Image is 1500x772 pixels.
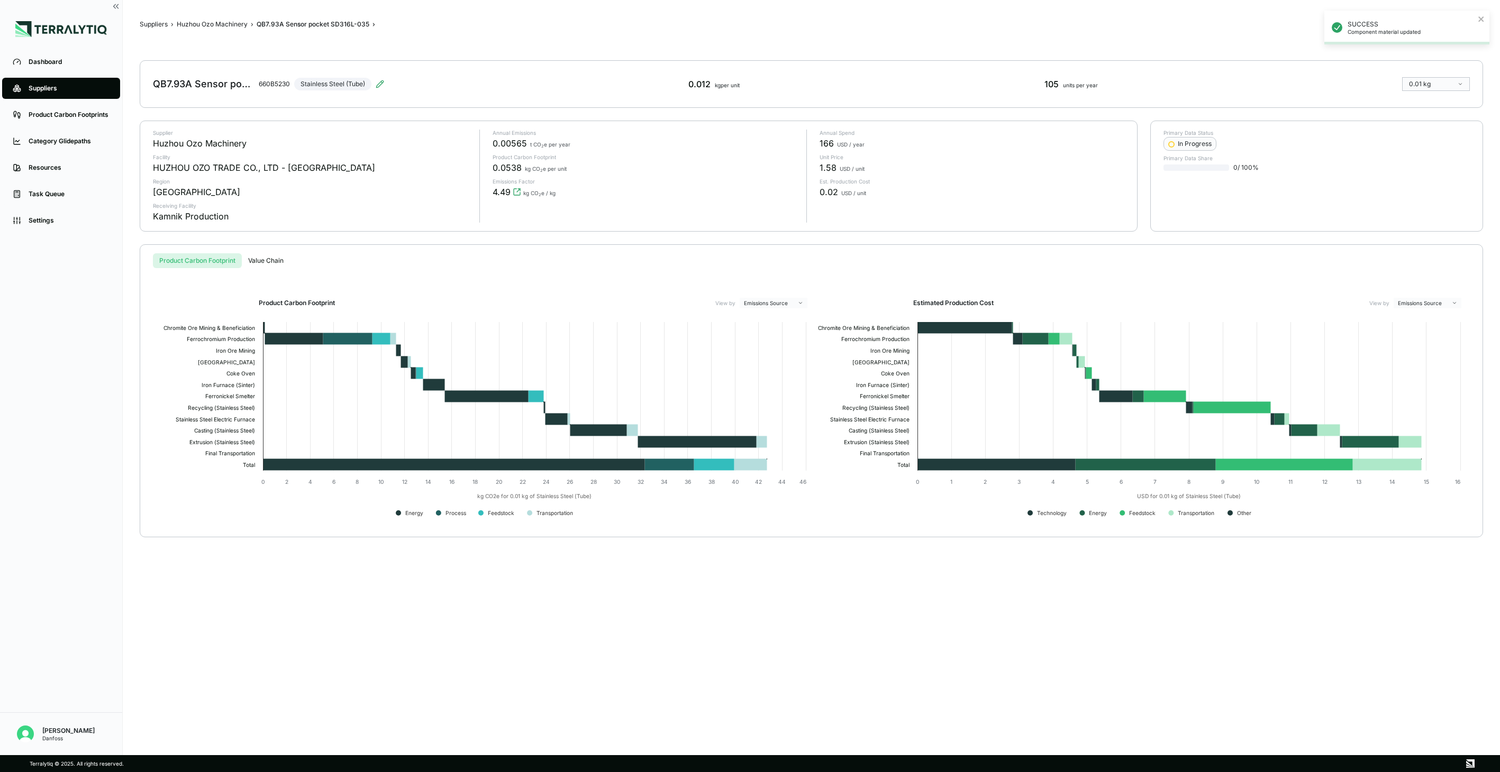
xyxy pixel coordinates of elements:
[685,479,691,485] text: 36
[259,80,290,88] div: 660B5230
[194,427,255,434] text: Casting (Stainless Steel)
[153,186,240,198] div: [GEOGRAPHIC_DATA]
[708,479,715,485] text: 38
[1163,137,1216,151] button: In Progress
[1187,479,1190,485] text: 8
[913,299,994,307] h2: Estimated Production Cost
[189,439,255,445] text: Extrusion (Stainless Steel)
[820,130,1124,136] p: Annual Spend
[261,479,265,485] text: 0
[1356,479,1361,485] text: 13
[242,253,290,268] button: Value Chain
[493,130,797,136] p: Annual Emissions
[308,479,312,485] text: 4
[405,510,423,517] text: Energy
[543,479,550,485] text: 24
[1168,140,1212,148] div: In Progress
[1153,479,1156,485] text: 7
[13,721,38,747] button: Open user button
[984,479,987,485] text: 2
[153,130,471,136] p: Supplier
[1129,510,1156,516] text: Feedstock
[837,141,865,148] span: USD / year
[29,58,110,66] div: Dashboard
[1389,479,1395,485] text: 14
[852,359,910,365] text: [GEOGRAPHIC_DATA]
[870,347,910,354] text: Iron Ore Mining
[525,166,567,172] span: kg CO e per unit
[881,370,910,376] text: Coke Oven
[523,190,556,196] span: kg CO e / kg
[567,479,573,485] text: 26
[520,479,526,485] text: 22
[840,166,865,172] span: USD / unit
[732,479,739,485] text: 40
[177,20,248,29] button: Huzhou Ozo Machinery
[1478,15,1485,23] button: close
[842,405,910,411] text: Recycling (Stainless Steel)
[661,479,668,485] text: 34
[897,462,910,468] text: Total
[1423,479,1429,485] text: 15
[1254,479,1259,485] text: 10
[153,178,471,185] p: Region
[17,725,34,742] img: Erato Panayiotou
[1063,82,1098,88] span: units per year
[205,393,255,399] text: Ferronickel Smelter
[202,382,255,388] text: Iron Furnace (Sinter)
[688,78,740,90] div: 0.012
[1037,510,1067,517] text: Technology
[251,20,253,29] span: ›
[493,161,522,174] span: 0.0538
[1089,510,1107,517] text: Energy
[153,78,254,90] div: QB7.93A Sensor pocket SD316L-035
[537,510,573,517] text: Transportation
[856,382,910,388] text: Iron Furnace (Sinter)
[715,82,740,88] span: kg per unit
[820,154,1124,160] p: Unit Price
[860,450,910,457] text: Final Transportation
[590,479,597,485] text: 28
[493,137,527,150] span: 0.00565
[163,325,255,332] text: Chromite Ore Mining & Beneficiation
[153,161,375,174] div: HUZHOU OZO TRADE CO., LTD - [GEOGRAPHIC_DATA]
[29,216,110,225] div: Settings
[820,186,838,198] span: 0.02
[188,405,255,411] text: Recycling (Stainless Steel)
[29,190,110,198] div: Task Queue
[243,462,255,468] text: Total
[614,479,620,485] text: 30
[860,393,910,399] text: Ferronickel Smelter
[153,137,247,150] div: Huzhou Ozo Machinery
[425,479,431,485] text: 14
[1163,130,1470,136] p: Primary Data Status
[493,154,797,160] p: Product Carbon Footprint
[1237,510,1251,516] text: Other
[830,416,910,422] text: Stainless Steel Electric Furnace
[530,141,570,148] span: t CO e per year
[493,178,797,185] p: Emissions Factor
[539,192,541,197] sub: 2
[1233,163,1259,172] span: 0 / 100 %
[844,439,910,445] text: Extrusion (Stainless Steel)
[153,154,471,160] p: Facility
[153,253,242,268] button: Product Carbon Footprint
[820,161,837,174] span: 1.58
[638,479,644,485] text: 32
[140,20,168,29] button: Suppliers
[226,370,255,376] text: Coke Oven
[849,427,910,434] text: Casting (Stainless Steel)
[778,479,786,485] text: 44
[332,479,335,485] text: 6
[820,137,834,150] span: 166
[153,253,1470,268] div: s
[153,203,471,209] p: Receiving Facility
[1085,479,1088,485] text: 5
[1288,479,1293,485] text: 11
[259,299,335,307] h2: Product Carbon Footprint
[513,188,521,196] svg: View audit trail
[1369,300,1389,306] label: View by
[356,479,359,485] text: 8
[1394,298,1461,308] button: Emissions Source
[496,479,502,485] text: 20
